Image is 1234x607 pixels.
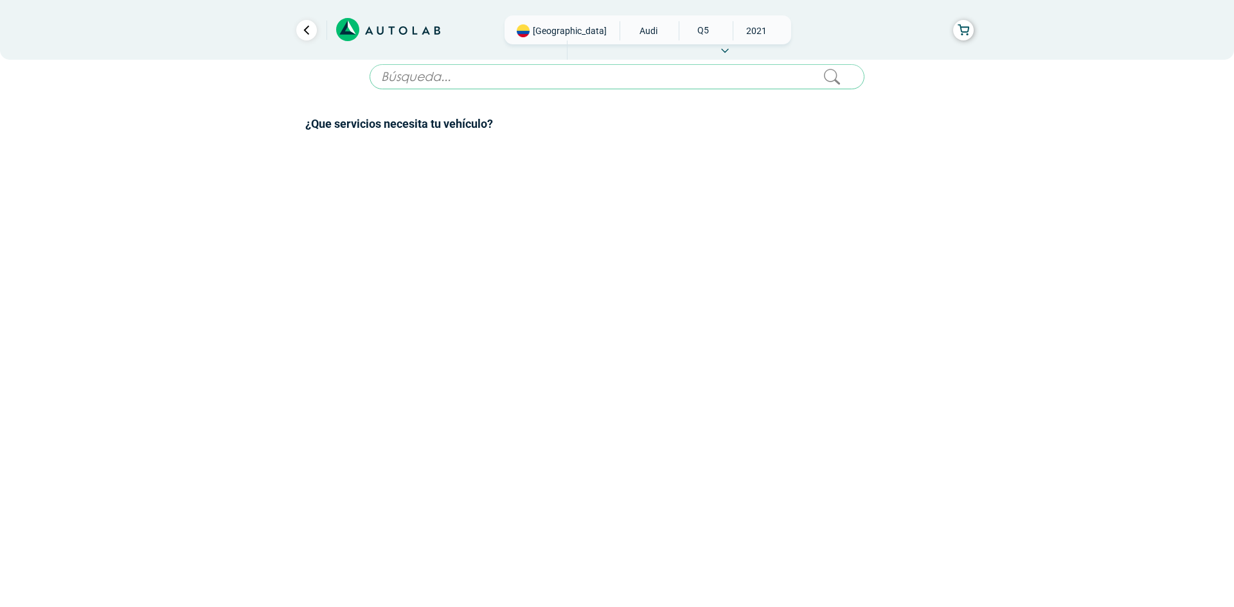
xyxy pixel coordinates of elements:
span: Q5 [679,21,725,39]
span: AUDI [625,21,671,40]
a: Ir al paso anterior [296,20,317,40]
input: Búsqueda... [370,64,864,89]
img: Flag of COLOMBIA [517,24,530,37]
span: 2021 [733,21,779,40]
span: [GEOGRAPHIC_DATA] [533,24,607,37]
h2: ¿Que servicios necesita tu vehículo? [305,116,929,132]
